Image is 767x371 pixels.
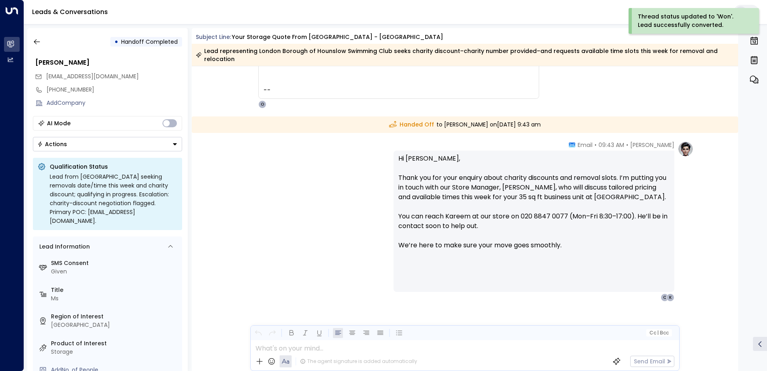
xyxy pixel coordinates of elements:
p: Hi [PERSON_NAME], Thank you for your enquiry about charity discounts and removal slots. I’m putti... [398,154,670,260]
div: [GEOGRAPHIC_DATA] [51,321,179,329]
span: Cc Bcc [649,330,668,336]
label: SMS Consent [51,259,179,267]
div: • [114,35,118,49]
div: K [666,294,674,302]
div: [PERSON_NAME] [35,58,182,67]
label: Region of Interest [51,312,179,321]
div: [PHONE_NUMBER] [47,86,182,94]
div: Lead representing London Borough of Hounslow Swimming Club seeks charity discount–charity number ... [196,47,734,63]
label: Title [51,286,179,294]
span: • [595,141,597,149]
div: Your storage quote from [GEOGRAPHIC_DATA] - [GEOGRAPHIC_DATA] [232,33,443,41]
span: 09:43 AM [599,141,624,149]
span: [PERSON_NAME] [630,141,674,149]
button: Actions [33,137,182,151]
span: [EMAIL_ADDRESS][DOMAIN_NAME] [46,72,139,80]
a: Leads & Conversations [32,7,108,16]
span: • [626,141,628,149]
div: to [PERSON_NAME] on [DATE] 9:43 am [192,116,739,133]
div: The agent signature is added automatically [300,358,417,365]
div: Actions [37,141,67,148]
span: Subject Line: [196,33,231,41]
div: Ms [51,294,179,303]
span: Email [578,141,592,149]
div: AddCompany [47,99,182,107]
div: O [258,100,266,108]
div: Lead from [GEOGRAPHIC_DATA] seeking removals date/time this week and charity discount; qualifying... [50,172,177,225]
div: C [661,294,669,302]
button: Undo [253,328,263,338]
div: Lead Information [37,243,90,251]
button: Cc|Bcc [646,329,672,337]
div: Button group with a nested menu [33,137,182,151]
span: Handoff Completed [121,38,178,46]
div: AI Mode [47,119,71,127]
span: | [657,330,659,336]
div: Storage [51,348,179,356]
span: coach@lbhsc.org.uk [46,72,139,81]
p: Qualification Status [50,163,177,171]
div: Given [51,267,179,276]
span: Handed Off [389,120,434,129]
label: Product of Interest [51,339,179,348]
img: profile-logo.png [678,141,694,157]
div: Thread status updated to 'Won'. Lead successfully converted. [638,12,748,29]
button: Redo [267,328,277,338]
